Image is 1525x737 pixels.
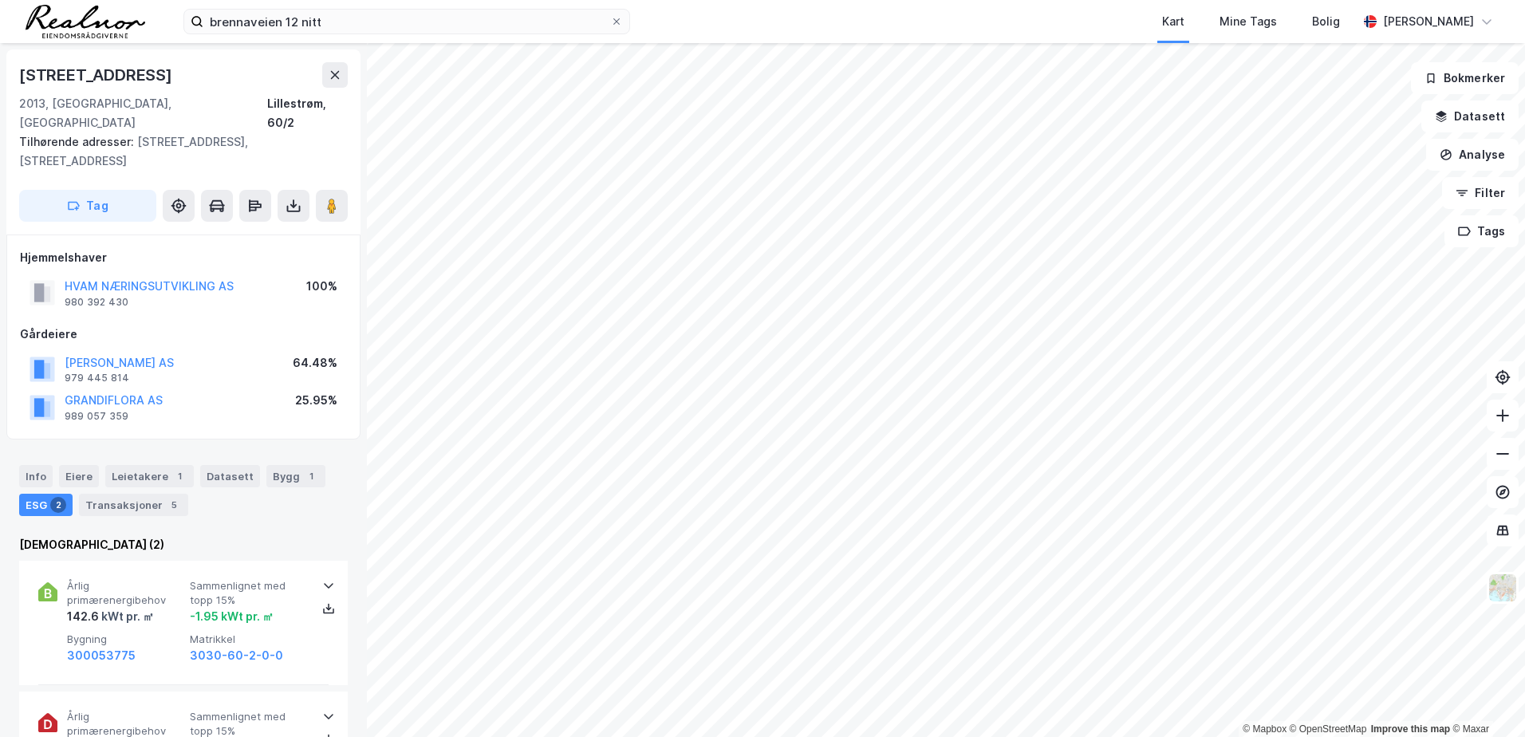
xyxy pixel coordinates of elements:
[1488,573,1518,603] img: Z
[20,325,347,344] div: Gårdeiere
[67,646,136,665] button: 300053775
[65,296,128,309] div: 980 392 430
[190,633,306,646] span: Matrikkel
[20,248,347,267] div: Hjemmelshaver
[1220,12,1277,31] div: Mine Tags
[19,132,335,171] div: [STREET_ADDRESS], [STREET_ADDRESS]
[166,497,182,513] div: 5
[266,465,325,487] div: Bygg
[306,277,337,296] div: 100%
[59,465,99,487] div: Eiere
[65,372,129,384] div: 979 445 814
[1371,723,1450,735] a: Improve this map
[200,465,260,487] div: Datasett
[79,494,188,516] div: Transaksjoner
[50,497,66,513] div: 2
[67,607,154,626] div: 142.6
[1445,660,1525,737] iframe: Chat Widget
[1290,723,1367,735] a: OpenStreetMap
[19,135,137,148] span: Tilhørende adresser:
[171,468,187,484] div: 1
[267,94,348,132] div: Lillestrøm, 60/2
[1445,660,1525,737] div: Kontrollprogram for chat
[1411,62,1519,94] button: Bokmerker
[1162,12,1184,31] div: Kart
[190,607,274,626] div: -1.95 kWt pr. ㎡
[295,391,337,410] div: 25.95%
[19,62,175,88] div: [STREET_ADDRESS]
[19,535,348,554] div: [DEMOGRAPHIC_DATA] (2)
[1421,100,1519,132] button: Datasett
[190,579,306,607] span: Sammenlignet med topp 15%
[190,646,283,665] button: 3030-60-2-0-0
[99,607,154,626] div: kWt pr. ㎡
[1243,723,1287,735] a: Mapbox
[67,579,183,607] span: Årlig primærenergibehov
[65,410,128,423] div: 989 057 359
[19,465,53,487] div: Info
[203,10,610,33] input: Søk på adresse, matrikkel, gårdeiere, leietakere eller personer
[303,468,319,484] div: 1
[19,94,267,132] div: 2013, [GEOGRAPHIC_DATA], [GEOGRAPHIC_DATA]
[293,353,337,372] div: 64.48%
[1444,215,1519,247] button: Tags
[1442,177,1519,209] button: Filter
[67,633,183,646] span: Bygning
[105,465,194,487] div: Leietakere
[19,190,156,222] button: Tag
[1383,12,1474,31] div: [PERSON_NAME]
[26,5,145,38] img: realnor-logo.934646d98de889bb5806.png
[19,494,73,516] div: ESG
[1312,12,1340,31] div: Bolig
[1426,139,1519,171] button: Analyse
